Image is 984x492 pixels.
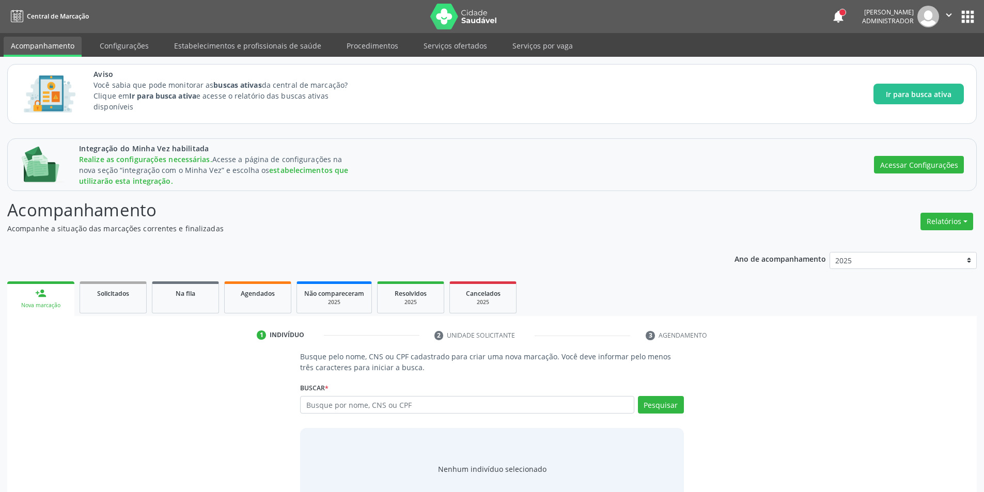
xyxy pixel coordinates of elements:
[4,37,82,57] a: Acompanhamento
[27,12,89,21] span: Central de Marcação
[167,37,329,55] a: Estabelecimentos e profissionais de saúde
[416,37,494,55] a: Serviços ofertados
[300,396,634,414] input: Busque por nome, CNS ou CPF
[300,351,683,373] p: Busque pelo nome, CNS ou CPF cadastrado para criar uma nova marcação. Você deve informar pelo men...
[304,298,364,306] div: 2025
[79,154,212,164] span: Realize as configurações necessárias.
[920,213,973,230] button: Relatórios
[735,252,826,265] p: Ano de acompanhamento
[20,71,79,117] img: Imagem de CalloutCard
[304,289,364,298] span: Não compareceram
[339,37,405,55] a: Procedimentos
[939,6,959,27] button: 
[917,6,939,27] img: img
[176,289,195,298] span: Na fila
[886,89,951,100] span: Ir para busca ativa
[93,80,367,112] p: Você sabia que pode monitorar as da central de marcação? Clique em e acesse o relatório das busca...
[862,17,914,25] span: Administrador
[20,147,65,183] img: Imagem de CalloutCard
[79,143,352,154] span: Integração do Minha Vez habilitada
[92,37,156,55] a: Configurações
[79,154,352,186] div: Acesse a página de configurações na nova seção “integração com o Minha Vez” e escolha os
[862,8,914,17] div: [PERSON_NAME]
[270,330,304,340] div: Indivíduo
[257,330,266,340] div: 1
[505,37,580,55] a: Serviços por vaga
[385,298,436,306] div: 2025
[943,9,955,21] i: 
[14,301,67,309] div: Nova marcação
[874,156,964,173] button: Acessar Configurações
[959,8,977,26] button: apps
[7,8,89,25] a: Central de Marcação
[35,288,46,299] div: person_add
[466,289,501,298] span: Cancelados
[873,84,964,104] button: Ir para busca ativa
[7,223,686,234] p: Acompanhe a situação das marcações correntes e finalizadas
[129,91,196,101] strong: Ir para busca ativa
[241,289,275,298] span: Agendados
[93,69,367,80] span: Aviso
[638,396,684,414] button: Pesquisar
[395,289,427,298] span: Resolvidos
[438,464,546,474] div: Nenhum indivíduo selecionado
[97,289,129,298] span: Solicitados
[7,197,686,223] p: Acompanhamento
[300,380,329,396] label: Buscar
[457,298,509,306] div: 2025
[213,80,261,90] strong: buscas ativas
[831,9,846,24] button: notifications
